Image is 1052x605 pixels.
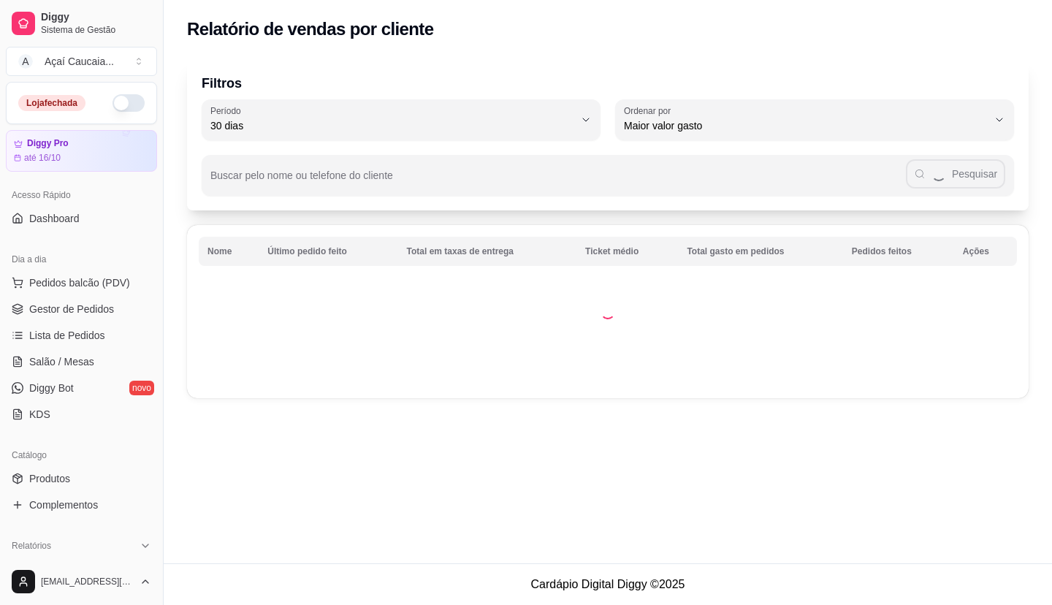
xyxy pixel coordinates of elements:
[29,328,105,343] span: Lista de Pedidos
[6,207,157,230] a: Dashboard
[210,174,906,189] input: Buscar pelo nome ou telefone do cliente
[6,6,157,41] a: DiggySistema de Gestão
[6,130,157,172] a: Diggy Proaté 16/10
[29,498,98,512] span: Complementos
[202,99,601,140] button: Período30 dias
[6,493,157,517] a: Complementos
[6,403,157,426] a: KDS
[29,211,80,226] span: Dashboard
[624,104,676,117] label: Ordenar por
[6,467,157,490] a: Produtos
[210,104,245,117] label: Período
[601,305,615,319] div: Loading
[6,350,157,373] a: Salão / Mesas
[27,138,69,149] article: Diggy Pro
[29,381,74,395] span: Diggy Bot
[18,95,85,111] div: Loja fechada
[29,407,50,422] span: KDS
[24,152,61,164] article: até 16/10
[164,563,1052,605] footer: Cardápio Digital Diggy © 2025
[6,444,157,467] div: Catálogo
[29,275,130,290] span: Pedidos balcão (PDV)
[6,297,157,321] a: Gestor de Pedidos
[12,540,51,552] span: Relatórios
[6,376,157,400] a: Diggy Botnovo
[113,94,145,112] button: Alterar Status
[41,576,134,587] span: [EMAIL_ADDRESS][DOMAIN_NAME]
[18,54,33,69] span: A
[29,354,94,369] span: Salão / Mesas
[202,73,1014,94] p: Filtros
[6,183,157,207] div: Acesso Rápido
[6,558,157,581] a: Relatórios de vendas
[45,54,114,69] div: Açaí Caucaia ...
[6,271,157,294] button: Pedidos balcão (PDV)
[29,302,114,316] span: Gestor de Pedidos
[41,24,151,36] span: Sistema de Gestão
[6,248,157,271] div: Dia a dia
[41,11,151,24] span: Diggy
[187,18,434,41] h2: Relatório de vendas por cliente
[6,564,157,599] button: [EMAIL_ADDRESS][DOMAIN_NAME]
[6,324,157,347] a: Lista de Pedidos
[6,47,157,76] button: Select a team
[624,118,988,133] span: Maior valor gasto
[29,471,70,486] span: Produtos
[210,118,574,133] span: 30 dias
[615,99,1014,140] button: Ordenar porMaior valor gasto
